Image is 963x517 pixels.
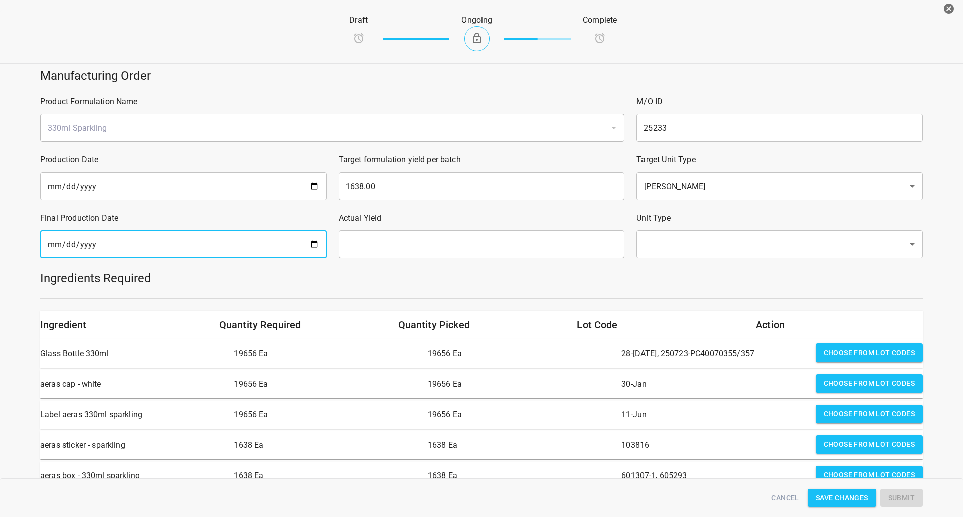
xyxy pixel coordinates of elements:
[824,408,915,420] span: Choose from lot codes
[428,374,613,394] p: 19656 Ea
[339,154,625,166] p: Target formulation yield per batch
[636,212,923,224] p: Unit Type
[816,343,923,362] button: Choose from lot codes
[824,438,915,451] span: Choose from lot codes
[621,405,807,425] p: 11-Jun
[234,466,419,486] p: 1638 Ea
[583,14,617,26] p: Complete
[339,212,625,224] p: Actual Yield
[816,374,923,393] button: Choose from lot codes
[621,374,807,394] p: 30-Jan
[767,489,803,507] button: Cancel
[636,154,923,166] p: Target Unit Type
[219,317,386,333] h6: Quantity Required
[461,14,492,26] p: Ongoing
[816,405,923,423] button: Choose from lot codes
[234,405,419,425] p: 19656 Ea
[824,347,915,359] span: Choose from lot codes
[428,405,613,425] p: 19656 Ea
[40,374,226,394] p: aeras cap - white
[40,317,207,333] h6: Ingredient
[40,154,327,166] p: Production Date
[40,466,226,486] p: aeras box - 330ml sparkling
[40,270,923,286] h5: Ingredients Required
[428,435,613,455] p: 1638 Ea
[428,466,613,486] p: 1638 Ea
[621,435,807,455] p: 103816
[40,212,327,224] p: Final Production Date
[40,405,226,425] p: Label aeras 330ml sparkling
[636,96,923,108] p: M/O ID
[234,435,419,455] p: 1638 Ea
[771,492,799,504] span: Cancel
[816,466,923,484] button: Choose from lot codes
[234,374,419,394] p: 19656 Ea
[816,492,868,504] span: Save Changes
[577,317,744,333] h6: Lot Code
[398,317,565,333] h6: Quantity Picked
[40,343,226,364] p: Glass Bottle 330ml
[905,179,919,193] button: Open
[756,317,923,333] h6: Action
[621,343,807,364] p: 28-[DATE], 250723-PC40070355/357
[816,435,923,454] button: Choose from lot codes
[808,489,876,507] button: Save Changes
[346,14,371,26] p: Draft
[234,343,419,364] p: 19656 Ea
[824,469,915,481] span: Choose from lot codes
[40,96,624,108] p: Product Formulation Name
[905,237,919,251] button: Open
[621,466,807,486] p: 601307-1, 605293
[40,435,226,455] p: aeras sticker - sparkling
[40,68,923,84] h5: Manufacturing Order
[824,377,915,390] span: Choose from lot codes
[428,343,613,364] p: 19656 Ea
